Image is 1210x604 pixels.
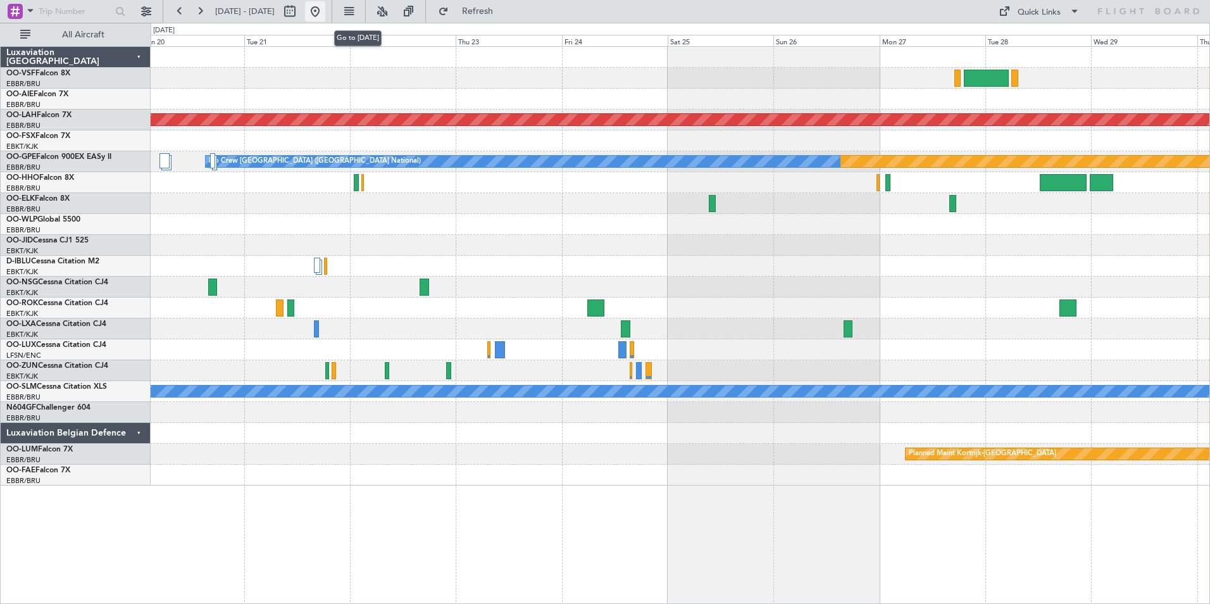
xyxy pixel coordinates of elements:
div: Mon 20 [138,35,244,46]
input: Trip Number [39,2,111,21]
a: EBBR/BRU [6,476,41,486]
span: OO-LXA [6,320,36,328]
a: EBKT/KJK [6,267,38,277]
span: OO-LAH [6,111,37,119]
span: [DATE] - [DATE] [215,6,275,17]
span: N604GF [6,404,36,412]
div: Sun 26 [773,35,879,46]
span: OO-ZUN [6,362,38,370]
a: OO-JIDCessna CJ1 525 [6,237,89,244]
a: EBKT/KJK [6,330,38,339]
a: EBBR/BRU [6,163,41,172]
span: OO-AIE [6,91,34,98]
a: OO-LAHFalcon 7X [6,111,72,119]
a: OO-ZUNCessna Citation CJ4 [6,362,108,370]
span: OO-NSG [6,279,38,286]
a: N604GFChallenger 604 [6,404,90,412]
div: Sat 25 [668,35,773,46]
div: [DATE] [153,25,175,36]
span: D-IBLU [6,258,31,265]
a: EBKT/KJK [6,372,38,381]
span: OO-WLP [6,216,37,223]
div: Tue 21 [244,35,350,46]
span: OO-LUM [6,446,38,453]
span: OO-LUX [6,341,36,349]
a: OO-LUXCessna Citation CJ4 [6,341,106,349]
a: EBBR/BRU [6,413,41,423]
a: OO-SLMCessna Citation XLS [6,383,107,391]
a: EBBR/BRU [6,393,41,402]
a: EBKT/KJK [6,309,38,318]
a: EBBR/BRU [6,225,41,235]
span: Refresh [451,7,504,16]
button: All Aircraft [14,25,137,45]
a: OO-GPEFalcon 900EX EASy II [6,153,111,161]
a: OO-FAEFalcon 7X [6,467,70,474]
div: Wed 22 [350,35,456,46]
div: Go to [DATE] [334,30,382,46]
div: Thu 23 [456,35,561,46]
span: OO-HHO [6,174,39,182]
a: LFSN/ENC [6,351,41,360]
span: OO-ELK [6,195,35,203]
button: Refresh [432,1,508,22]
div: Planned Maint Kortrijk-[GEOGRAPHIC_DATA] [909,444,1056,463]
span: OO-FAE [6,467,35,474]
a: OO-LXACessna Citation CJ4 [6,320,106,328]
span: OO-SLM [6,383,37,391]
span: OO-ROK [6,299,38,307]
span: OO-FSX [6,132,35,140]
span: OO-GPE [6,153,36,161]
a: D-IBLUCessna Citation M2 [6,258,99,265]
span: OO-JID [6,237,33,244]
a: OO-VSFFalcon 8X [6,70,70,77]
span: All Aircraft [33,30,134,39]
div: Fri 24 [562,35,668,46]
div: Quick Links [1018,6,1061,19]
a: EBBR/BRU [6,455,41,465]
a: EBKT/KJK [6,142,38,151]
span: OO-VSF [6,70,35,77]
a: EBKT/KJK [6,246,38,256]
a: OO-ELKFalcon 8X [6,195,70,203]
button: Quick Links [992,1,1086,22]
a: OO-AIEFalcon 7X [6,91,68,98]
a: OO-WLPGlobal 5500 [6,216,80,223]
a: OO-FSXFalcon 7X [6,132,70,140]
a: EBBR/BRU [6,121,41,130]
a: EBBR/BRU [6,100,41,110]
div: Mon 27 [880,35,985,46]
a: EBKT/KJK [6,288,38,298]
div: Tue 28 [985,35,1091,46]
a: EBBR/BRU [6,79,41,89]
div: Wed 29 [1091,35,1197,46]
a: OO-NSGCessna Citation CJ4 [6,279,108,286]
a: OO-ROKCessna Citation CJ4 [6,299,108,307]
a: OO-LUMFalcon 7X [6,446,73,453]
div: No Crew [GEOGRAPHIC_DATA] ([GEOGRAPHIC_DATA] National) [209,152,421,171]
a: EBBR/BRU [6,204,41,214]
a: OO-HHOFalcon 8X [6,174,74,182]
a: EBBR/BRU [6,184,41,193]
